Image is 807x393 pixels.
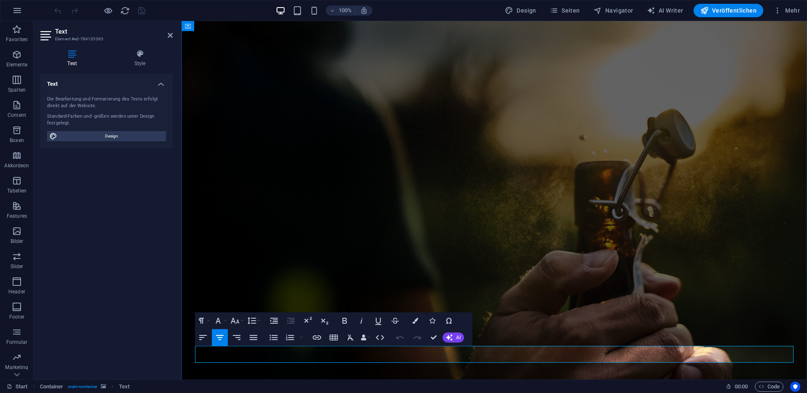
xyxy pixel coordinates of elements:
[726,382,748,392] h6: Session-Zeit
[101,384,106,389] i: Element verfügt über einen Hintergrund
[4,162,29,169] p: Akkordeon
[40,382,130,392] nav: breadcrumb
[387,312,403,329] button: Strikethrough
[298,329,305,346] button: Ordered List
[735,382,748,392] span: 00 00
[55,28,173,35] h2: Text
[392,329,408,346] button: Undo (Ctrl+Z)
[643,4,687,17] button: AI Writer
[590,4,637,17] button: Navigator
[229,329,245,346] button: Align Right
[282,329,298,346] button: Ordered List
[6,339,28,346] p: Formular
[441,312,457,329] button: Special Characters
[443,332,464,343] button: AI
[647,6,683,15] span: AI Writer
[741,383,742,390] span: :
[120,6,130,16] i: Seite neu laden
[47,96,166,110] div: Die Bearbeitung und Formatierung des Texts erfolgt direkt auf der Website.
[8,288,25,295] p: Header
[546,4,583,17] button: Seiten
[8,112,26,119] p: Content
[212,329,228,346] button: Align Center
[6,36,28,43] p: Favoriten
[119,382,129,392] span: Klick zum Auswählen. Doppelklick zum Bearbeiten
[11,263,24,270] p: Slider
[337,312,353,329] button: Bold (Ctrl+B)
[755,382,783,392] button: Code
[338,5,352,16] h6: 100%
[47,131,166,141] button: Design
[501,4,540,17] div: Design (Strg+Alt+Y)
[426,329,442,346] button: Confirm (Ctrl+⏎)
[372,329,388,346] button: HTML
[60,131,164,141] span: Design
[229,312,245,329] button: Font Size
[67,382,98,392] span: . main-container
[353,312,369,329] button: Italic (Ctrl+I)
[10,137,24,144] p: Boxen
[316,312,332,329] button: Subscript
[107,50,173,67] h4: Style
[245,312,261,329] button: Line Height
[359,329,371,346] button: Data Bindings
[266,312,282,329] button: Increase Indent
[309,329,325,346] button: Insert Link
[212,312,228,329] button: Font Family
[759,382,780,392] span: Code
[7,187,26,194] p: Tabellen
[47,113,166,127] div: Standard-Farben und -größen werden unter Design festgelegt.
[770,4,803,17] button: Mehr
[593,6,633,15] span: Navigator
[195,329,211,346] button: Align Left
[40,74,173,89] h4: Text
[456,335,461,340] span: AI
[195,312,211,329] button: Paragraph Format
[360,7,368,14] i: Bei Größenänderung Zoomstufe automatisch an das gewählte Gerät anpassen.
[9,314,24,320] p: Footer
[343,329,359,346] button: Clear Formatting
[550,6,580,15] span: Seiten
[7,213,27,219] p: Features
[7,382,28,392] a: Klick, um Auswahl aufzuheben. Doppelklick öffnet Seitenverwaltung
[245,329,261,346] button: Align Justify
[55,35,156,43] h3: Element #ed-784135365
[120,5,130,16] button: reload
[409,329,425,346] button: Redo (Ctrl+Shift+Z)
[40,50,107,67] h4: Text
[773,6,800,15] span: Mehr
[424,312,440,329] button: Icons
[326,5,356,16] button: 100%
[40,382,63,392] span: Klick zum Auswählen. Doppelklick zum Bearbeiten
[326,329,342,346] button: Insert Table
[283,312,299,329] button: Decrease Indent
[11,238,24,245] p: Bilder
[694,4,763,17] button: Veröffentlichen
[505,6,536,15] span: Design
[790,382,800,392] button: Usercentrics
[300,312,316,329] button: Superscript
[6,61,28,68] p: Elemente
[266,329,282,346] button: Unordered List
[5,364,28,371] p: Marketing
[407,312,423,329] button: Colors
[8,87,26,93] p: Spalten
[501,4,540,17] button: Design
[103,5,113,16] button: Klicke hier, um den Vorschau-Modus zu verlassen
[700,6,757,15] span: Veröffentlichen
[370,312,386,329] button: Underline (Ctrl+U)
